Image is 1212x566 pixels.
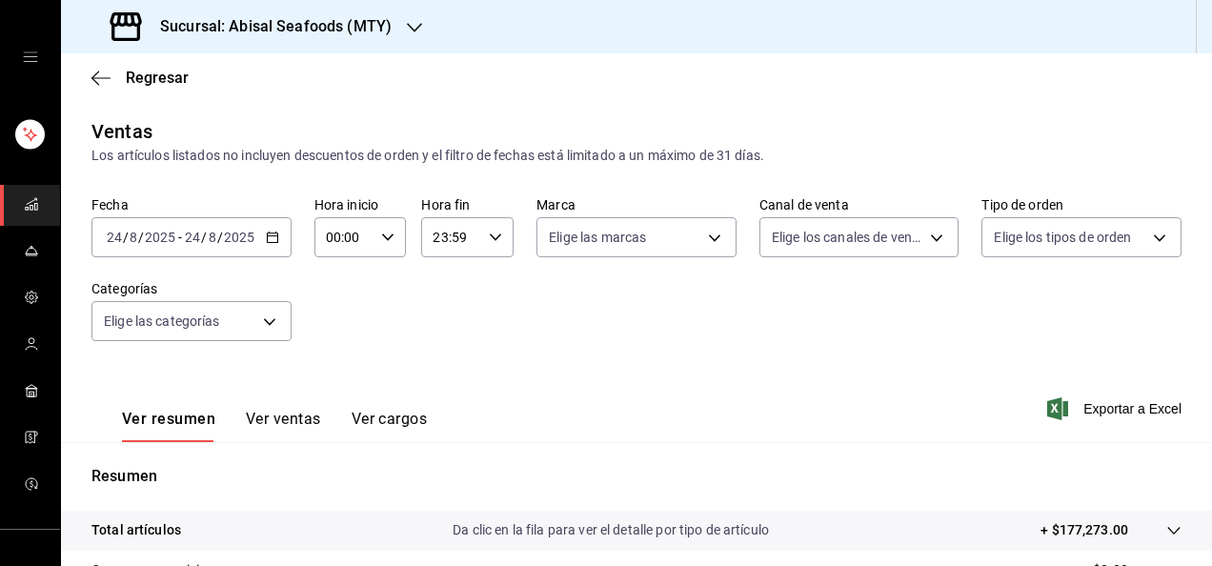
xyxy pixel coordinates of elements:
span: Elige las marcas [549,228,646,247]
input: -- [184,230,201,245]
label: Tipo de orden [981,198,1182,212]
button: Ver ventas [246,410,321,442]
span: Regresar [126,69,189,87]
span: / [217,230,223,245]
label: Hora inicio [314,198,407,212]
p: Resumen [91,465,1182,488]
label: Hora fin [421,198,514,212]
span: / [138,230,144,245]
span: Elige las categorías [104,312,220,331]
button: Ver cargos [352,410,428,442]
span: / [123,230,129,245]
label: Marca [536,198,737,212]
span: - [178,230,182,245]
label: Categorías [91,282,292,295]
p: Total artículos [91,520,181,540]
div: Ventas [91,117,152,146]
label: Canal de venta [759,198,959,212]
button: Ver resumen [122,410,215,442]
input: ---- [144,230,176,245]
span: Elige los canales de venta [772,228,924,247]
input: ---- [223,230,255,245]
span: / [201,230,207,245]
input: -- [129,230,138,245]
label: Fecha [91,198,292,212]
input: -- [106,230,123,245]
span: Elige los tipos de orden [994,228,1131,247]
button: open drawer [23,50,38,65]
h3: Sucursal: Abisal Seafoods (MTY) [145,15,392,38]
p: Da clic en la fila para ver el detalle por tipo de artículo [453,520,769,540]
div: navigation tabs [122,410,427,442]
div: Los artículos listados no incluyen descuentos de orden y el filtro de fechas está limitado a un m... [91,146,1182,166]
input: -- [208,230,217,245]
p: + $177,273.00 [1040,520,1128,540]
button: Regresar [91,69,189,87]
button: Exportar a Excel [1051,397,1182,420]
